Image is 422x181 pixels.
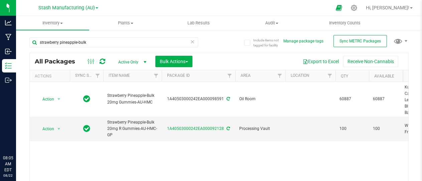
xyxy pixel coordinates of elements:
[5,62,12,69] inline-svg: Inventory
[333,35,387,47] button: Sync METRC Packages
[167,73,190,78] a: Package ID
[5,19,12,26] inline-svg: Analytics
[83,94,90,104] span: In Sync
[29,37,198,47] input: Search Package ID, Item Name, SKU, Lot or Part Number...
[155,56,192,67] button: Bulk Actions
[298,56,343,67] button: Export to Excel
[90,20,162,26] span: Plants
[3,155,13,173] p: 08:05 AM EDT
[107,119,158,139] span: Strawberry Pineapple-Bulk 20mg R Gummies-AU-HMC-GP
[339,126,365,132] span: 100
[235,16,308,30] a: Audit
[83,124,90,133] span: In Sync
[374,74,394,78] a: Available
[274,70,285,81] a: Filter
[339,96,365,102] span: 60887
[107,93,158,105] span: Strawberry Pineapple-Bulk 20mg Gummies-AU-HMC
[16,16,89,30] a: Inventory
[291,73,309,78] a: Location
[5,48,12,55] inline-svg: Inbound
[373,96,398,102] span: 60887
[226,126,230,131] span: Sync from Compliance System
[253,38,287,48] span: Include items not tagged for facility
[35,58,82,65] span: All Packages
[38,5,95,11] span: Stash Manufacturing (AU)
[5,34,12,40] inline-svg: Manufacturing
[190,37,195,46] span: Clear
[283,38,323,44] button: Manage package tags
[236,20,308,26] span: Audit
[324,70,335,81] a: Filter
[308,16,382,30] a: Inventory Counts
[366,5,409,10] span: Hi, [PERSON_NAME]!
[226,97,230,101] span: Sync from Compliance System
[109,73,130,78] a: Item Name
[343,56,398,67] button: Receive Non-Cannabis
[55,95,63,104] span: select
[241,73,251,78] a: Area
[331,1,346,14] span: Open Ecommerce Menu
[224,70,235,81] a: Filter
[161,96,236,102] div: 1A40503000242EA000098591
[3,173,13,178] p: 08/22
[339,39,381,43] span: Sync METRC Packages
[20,127,28,135] iframe: Resource center unread badge
[239,126,281,132] span: Processing Vault
[7,128,27,148] iframe: Resource center
[178,20,219,26] span: Lab Results
[320,20,370,26] span: Inventory Counts
[36,124,54,134] span: Action
[341,74,348,78] a: Qty
[5,77,12,83] inline-svg: Outbound
[167,126,224,131] a: 1A40503000242EA000092128
[162,16,235,30] a: Lab Results
[350,5,358,11] div: Manage settings
[89,16,162,30] a: Plants
[160,59,188,64] span: Bulk Actions
[373,126,398,132] span: 100
[36,95,54,104] span: Action
[16,20,89,26] span: Inventory
[55,124,63,134] span: select
[239,96,281,102] span: Oil Room
[35,74,67,78] div: Actions
[151,70,162,81] a: Filter
[92,70,103,81] a: Filter
[75,73,101,78] a: Sync Status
